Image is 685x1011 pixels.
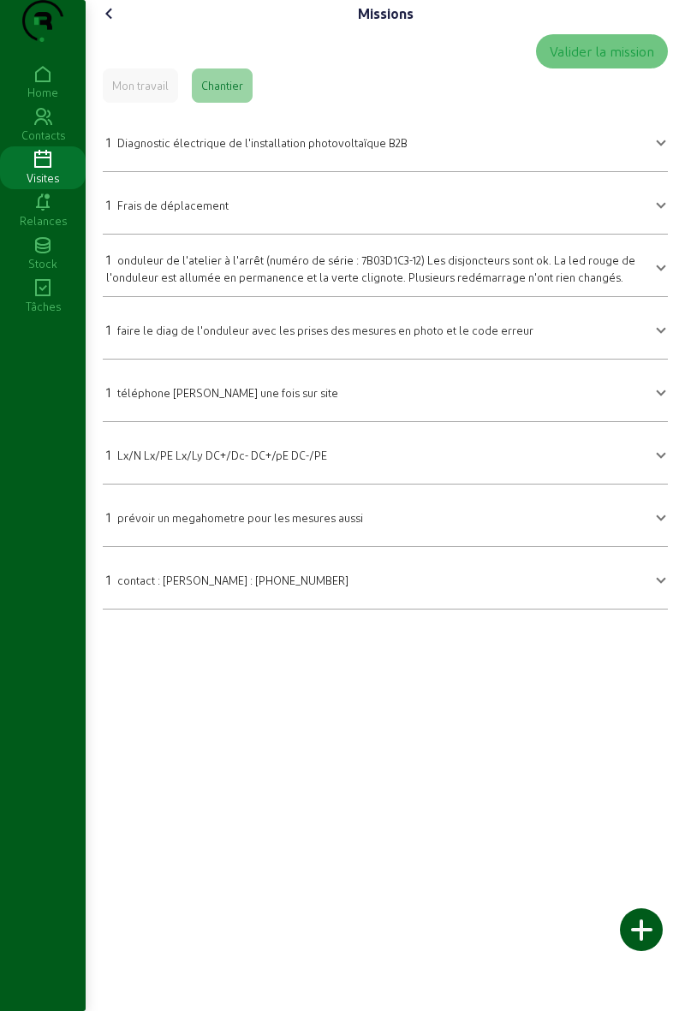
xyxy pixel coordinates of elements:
div: Valider la mission [550,41,654,62]
span: onduleur de l'atelier à l'arrêt (numéro de série : 7B03D1C3-12) Les disjoncteurs sont ok. La led ... [106,253,635,283]
mat-expansion-panel-header: 1faire le diag de l'onduleur avec les prises des mesures en photo et le code erreur [103,304,668,352]
mat-expansion-panel-header: 1Lx/N Lx/PE Lx/Ly DC+/Dc- DC+/pE DC-/PE [103,429,668,477]
div: Missions [358,3,414,24]
span: Diagnostic électrique de l'installation photovoltaïque B2B [117,136,408,149]
div: Chantier [201,78,243,93]
span: 1 [106,321,110,337]
span: prévoir un megahometre pour les mesures aussi [117,511,363,524]
mat-expansion-panel-header: 1prévoir un megahometre pour les mesures aussi [103,491,668,539]
span: contact : [PERSON_NAME] : [PHONE_NUMBER] [117,574,348,586]
mat-expansion-panel-header: 1Frais de déplacement [103,179,668,227]
button: Valider la mission [536,34,668,68]
span: faire le diag de l'onduleur avec les prises des mesures en photo et le code erreur [117,324,533,336]
span: téléphone [PERSON_NAME] une fois sur site [117,386,338,399]
span: 1 [106,384,110,400]
span: 1 [106,134,110,150]
span: 1 [106,571,110,587]
span: 1 [106,508,110,525]
span: 1 [106,251,110,267]
span: 1 [106,196,110,212]
div: Mon travail [112,78,169,93]
mat-expansion-panel-header: 1Diagnostic électrique de l'installation photovoltaïque B2B [103,116,668,164]
span: Frais de déplacement [117,199,229,211]
mat-expansion-panel-header: 1onduleur de l'atelier à l'arrêt (numéro de série : 7B03D1C3-12) Les disjoncteurs sont ok. La led... [103,241,668,289]
mat-expansion-panel-header: 1contact : [PERSON_NAME] : [PHONE_NUMBER] [103,554,668,602]
mat-expansion-panel-header: 1téléphone [PERSON_NAME] une fois sur site [103,366,668,414]
span: 1 [106,446,110,462]
span: Lx/N Lx/PE Lx/Ly DC+/Dc- DC+/pE DC-/PE [117,449,327,461]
